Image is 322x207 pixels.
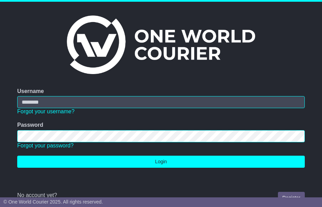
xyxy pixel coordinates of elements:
[17,156,305,168] button: Login
[17,88,44,94] label: Username
[17,122,43,128] label: Password
[17,143,74,148] a: Forgot your password?
[3,199,103,205] span: © One World Courier 2025. All rights reserved.
[278,192,305,204] a: Register
[67,15,255,74] img: One World
[17,192,305,198] div: No account yet?
[17,108,74,114] a: Forgot your username?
